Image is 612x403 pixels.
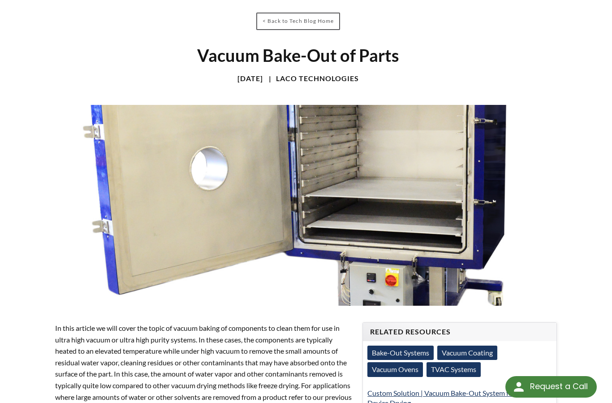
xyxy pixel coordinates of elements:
[437,346,497,360] a: Vacuum Coating
[427,362,481,377] a: TVAC Systems
[505,376,597,398] div: Request a Call
[530,376,588,397] div: Request a Call
[512,380,526,394] img: round button
[256,13,340,30] a: < Back to Tech Blog Home
[264,74,359,83] h4: LACO Technologies
[367,362,423,377] a: Vacuum Ovens
[237,74,263,83] h4: [DATE]
[131,44,465,66] h1: Vacuum Bake-Out of Parts
[367,346,434,360] a: Bake-Out Systems
[370,327,549,337] h4: Related Resources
